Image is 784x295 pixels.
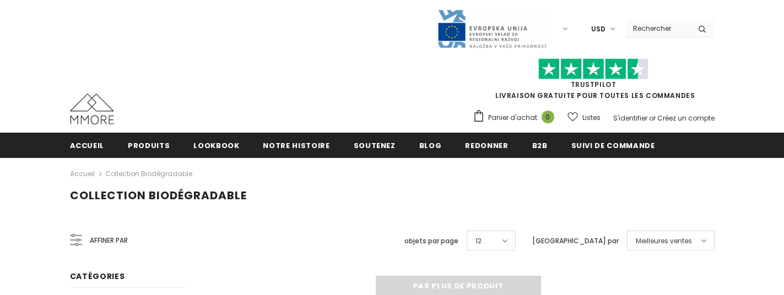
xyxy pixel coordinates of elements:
a: TrustPilot [571,80,617,89]
a: Suivi de commande [571,133,655,157]
img: Faites confiance aux étoiles pilotes [538,58,648,80]
img: Cas MMORE [70,94,114,124]
span: 0 [542,111,554,123]
a: soutenez [354,133,396,157]
span: Panier d'achat [488,112,537,123]
a: Accueil [70,167,95,181]
span: Listes [582,112,601,123]
a: Listes [567,108,601,127]
span: Catégories [70,271,125,282]
a: Panier d'achat 0 [473,110,560,126]
span: LIVRAISON GRATUITE POUR TOUTES LES COMMANDES [473,63,715,100]
span: Produits [128,140,170,151]
label: [GEOGRAPHIC_DATA] par [532,236,619,247]
span: Meilleures ventes [636,236,692,247]
span: Suivi de commande [571,140,655,151]
input: Search Site [626,20,690,36]
a: S'identifier [613,113,647,123]
span: Redonner [465,140,508,151]
span: Notre histoire [263,140,329,151]
span: USD [591,24,605,35]
a: Redonner [465,133,508,157]
a: Produits [128,133,170,157]
span: Collection biodégradable [70,188,247,203]
span: B2B [532,140,548,151]
span: soutenez [354,140,396,151]
a: Collection biodégradable [105,169,192,178]
a: Lookbook [193,133,239,157]
a: B2B [532,133,548,157]
a: Accueil [70,133,105,157]
a: Blog [419,133,442,157]
label: objets par page [404,236,458,247]
a: Créez un compte [657,113,715,123]
span: Accueil [70,140,105,151]
a: Javni Razpis [437,24,547,33]
span: or [649,113,656,123]
span: Lookbook [193,140,239,151]
span: 12 [475,236,482,247]
img: Javni Razpis [437,9,547,49]
span: Blog [419,140,442,151]
span: Affiner par [90,234,128,247]
a: Notre histoire [263,133,329,157]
